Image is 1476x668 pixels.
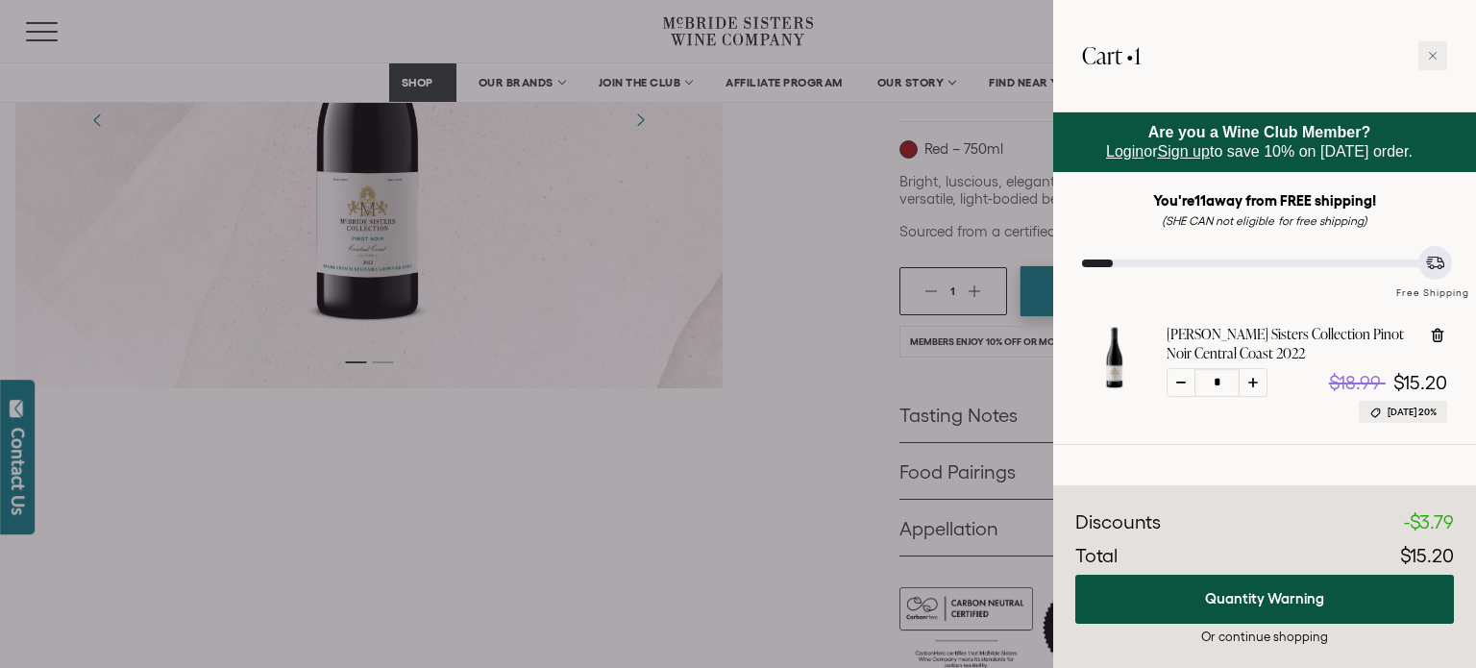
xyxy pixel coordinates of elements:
a: McBride Sisters Collection Pinot Noir Central Coast 2022 [1082,373,1147,394]
span: $15.20 [1393,372,1447,393]
span: $3.79 [1410,511,1454,532]
h2: Cart • [1082,29,1141,83]
a: Sign up [1158,143,1210,160]
span: $18.99 [1329,372,1381,393]
a: [PERSON_NAME] Sisters Collection Pinot Noir Central Coast 2022 [1167,325,1414,363]
div: Total [1075,542,1118,571]
div: Free Shipping [1390,267,1476,301]
a: Login [1106,143,1144,160]
div: - [1404,508,1454,537]
span: 11 [1194,192,1206,209]
span: or to save 10% on [DATE] order. [1106,124,1413,160]
button: Quantity Warning [1075,575,1454,624]
strong: You're away from FREE shipping! [1153,192,1377,209]
div: Discounts [1075,508,1161,537]
span: 1 [1134,39,1141,71]
span: $15.20 [1400,545,1454,566]
span: [DATE] 20% [1388,405,1437,419]
em: (SHE CAN not eligible for free shipping) [1162,214,1367,227]
strong: Are you a Wine Club Member? [1148,124,1371,140]
div: Or continue shopping [1075,628,1454,646]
